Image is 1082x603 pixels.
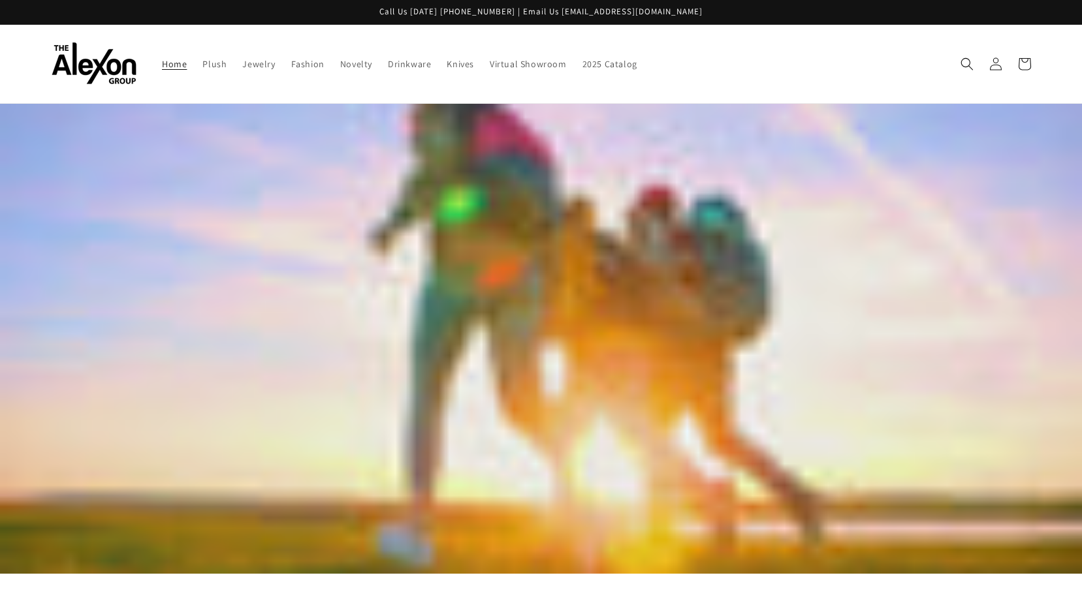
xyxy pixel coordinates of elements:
span: Jewelry [242,58,275,70]
a: Knives [439,50,482,78]
a: Jewelry [234,50,283,78]
a: 2025 Catalog [575,50,645,78]
summary: Search [953,50,981,78]
a: Virtual Showroom [482,50,575,78]
span: Plush [202,58,227,70]
img: The Alexon Group [52,42,136,85]
a: Home [154,50,195,78]
span: Drinkware [388,58,431,70]
a: Drinkware [380,50,439,78]
a: Fashion [283,50,332,78]
span: Home [162,58,187,70]
a: Plush [195,50,234,78]
span: Novelty [340,58,372,70]
span: 2025 Catalog [582,58,637,70]
span: Knives [447,58,474,70]
span: Fashion [291,58,325,70]
a: Novelty [332,50,380,78]
span: Virtual Showroom [490,58,567,70]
